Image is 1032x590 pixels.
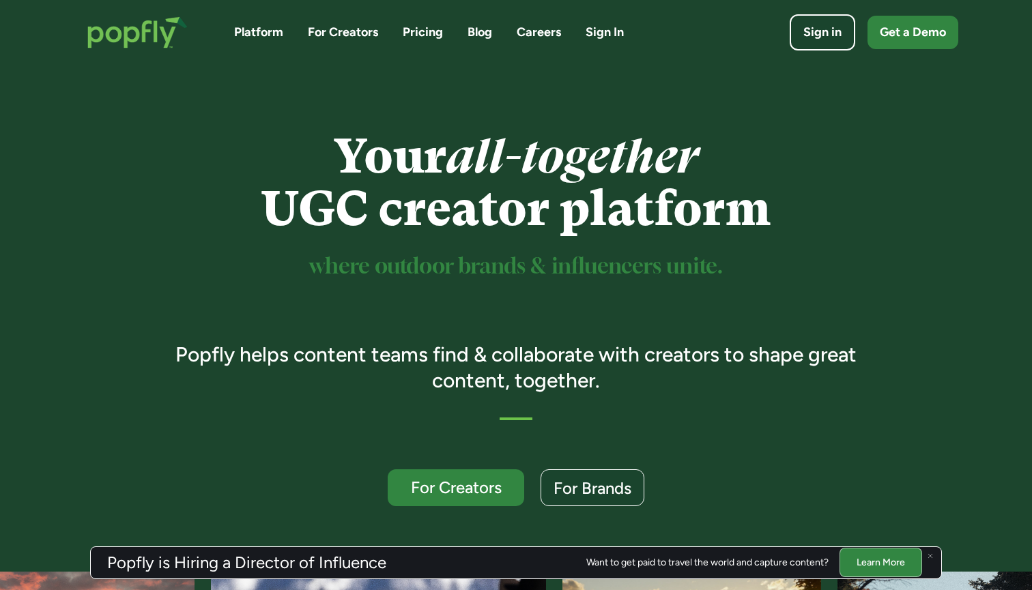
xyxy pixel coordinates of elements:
[468,24,492,41] a: Blog
[107,555,386,571] h3: Popfly is Hiring a Director of Influence
[803,24,842,41] div: Sign in
[309,256,723,278] sup: where outdoor brands & influencers unite.
[554,480,631,497] div: For Brands
[403,24,443,41] a: Pricing
[586,557,829,568] div: Want to get paid to travel the world and capture content?
[234,24,283,41] a: Platform
[446,129,698,184] em: all-together
[388,469,524,506] a: For Creators
[156,342,876,393] h3: Popfly helps content teams find & collaborate with creators to shape great content, together.
[400,479,512,496] div: For Creators
[541,469,644,506] a: For Brands
[840,548,922,577] a: Learn More
[790,14,855,50] a: Sign in
[308,24,378,41] a: For Creators
[517,24,561,41] a: Careers
[880,24,946,41] div: Get a Demo
[868,16,958,49] a: Get a Demo
[156,130,876,235] h1: Your UGC creator platform
[586,24,624,41] a: Sign In
[74,3,201,62] a: home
